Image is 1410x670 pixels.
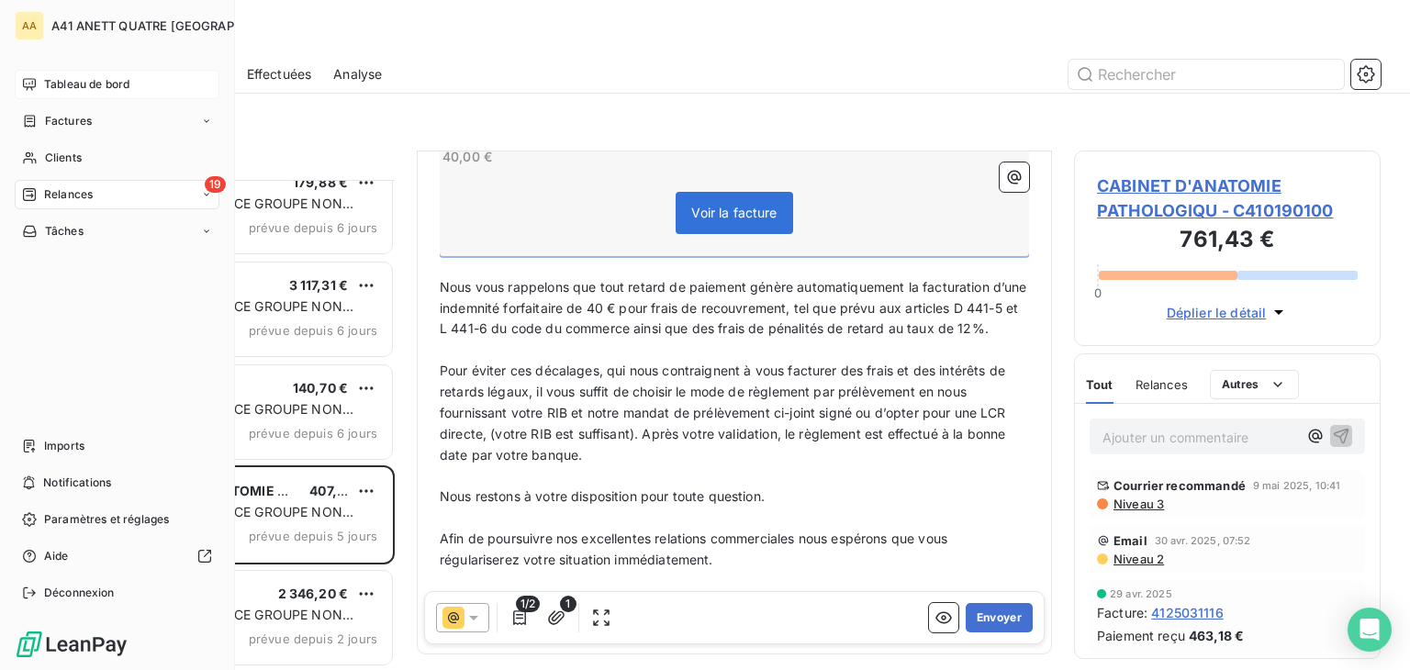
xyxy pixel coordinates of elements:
[129,483,373,498] span: CABINET D'ANATOMIE PATHOLOGIQU
[44,186,93,203] span: Relances
[1167,303,1267,322] span: Déplier le détail
[15,106,219,136] a: Factures
[88,180,395,670] div: grid
[45,113,92,129] span: Factures
[333,65,382,84] span: Analyse
[1097,603,1147,622] span: Facture :
[1189,626,1244,645] span: 463,18 €
[15,217,219,246] a: Tâches
[15,630,129,659] img: Logo LeanPay
[1348,608,1392,652] div: Open Intercom Messenger
[131,195,353,229] span: PLAN DE RELANCE GROUPE NON AUTOMATIQUE
[442,148,799,166] p: 40,00 €
[44,511,169,528] span: Paramètres et réglages
[278,586,349,601] span: 2 346,20 €
[1094,285,1102,300] span: 0
[44,76,129,93] span: Tableau de bord
[15,505,219,534] a: Paramètres et réglages
[249,529,377,543] span: prévue depuis 5 jours
[44,438,84,454] span: Imports
[1097,223,1358,260] h3: 761,43 €
[1151,603,1224,622] span: 4125031116
[205,176,226,193] span: 19
[249,220,377,235] span: prévue depuis 6 jours
[1069,60,1344,89] input: Rechercher
[249,426,377,441] span: prévue depuis 6 jours
[1253,480,1341,491] span: 9 mai 2025, 10:41
[249,631,377,646] span: prévue depuis 2 jours
[131,607,353,641] span: PLAN DE RELANCE GROUPE NON AUTOMATIQUE
[15,431,219,461] a: Imports
[1113,533,1147,548] span: Email
[1155,535,1251,546] span: 30 avr. 2025, 07:52
[293,380,348,396] span: 140,70 €
[440,279,1031,337] span: Nous vous rappelons que tout retard de paiement génère automatiquement la facturation d’une indem...
[1112,497,1164,511] span: Niveau 3
[131,504,353,538] span: PLAN DE RELANCE GROUPE NON AUTOMATIQUE
[247,65,312,84] span: Effectuées
[560,596,576,612] span: 1
[516,596,540,612] span: 1/2
[440,530,951,567] span: Afin de poursuivre nos excellentes relations commerciales nous espérons que vous régulariserez vo...
[1086,377,1113,392] span: Tout
[44,585,115,601] span: Déconnexion
[45,150,82,166] span: Clients
[309,483,365,498] span: 407,36 €
[44,548,69,564] span: Aide
[1097,173,1358,223] span: CABINET D'ANATOMIE PATHOLOGIQU - C410190100
[15,542,219,571] a: Aide
[131,298,353,332] span: PLAN DE RELANCE GROUPE NON AUTOMATIQUE
[1113,478,1246,493] span: Courrier recommandé
[1136,377,1188,392] span: Relances
[51,18,397,33] span: A41 ANETT QUATRE [GEOGRAPHIC_DATA][PERSON_NAME]
[440,363,1010,463] span: Pour éviter ces décalages, qui nous contraignent à vous facturer des frais et des intérêts de ret...
[1110,588,1172,599] span: 29 avr. 2025
[966,603,1033,632] button: Envoyer
[15,180,219,209] a: 19Relances
[1097,626,1185,645] span: Paiement reçu
[45,223,84,240] span: Tâches
[1112,552,1164,566] span: Niveau 2
[1161,302,1294,323] button: Déplier le détail
[293,174,348,190] span: 179,88 €
[289,277,349,293] span: 3 117,31 €
[15,11,44,40] div: AA
[1210,370,1299,399] button: Autres
[131,401,353,435] span: PLAN DE RELANCE GROUPE NON AUTOMATIQUE
[440,488,765,504] span: Nous restons à votre disposition pour toute question.
[15,70,219,99] a: Tableau de bord
[43,475,111,491] span: Notifications
[15,143,219,173] a: Clients
[691,205,777,220] span: Voir la facture
[249,323,377,338] span: prévue depuis 6 jours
